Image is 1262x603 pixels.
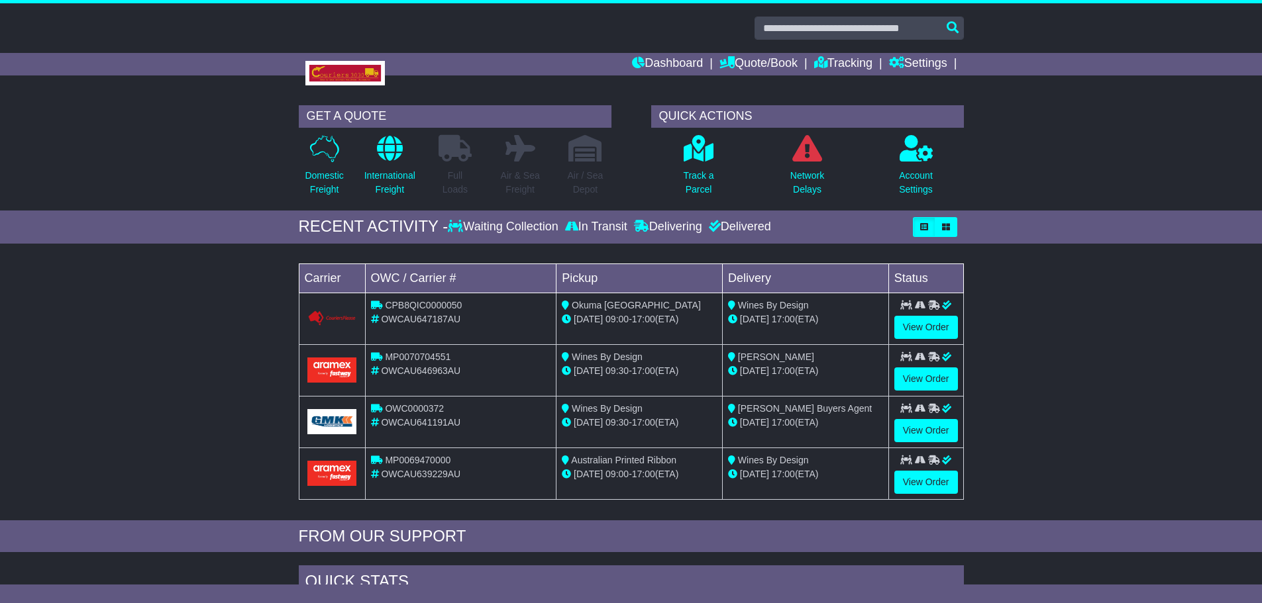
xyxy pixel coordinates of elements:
[307,409,357,434] img: GetCarrierServiceLogo
[728,416,883,430] div: (ETA)
[307,461,357,485] img: Aramex.png
[605,365,629,376] span: 09:30
[631,220,706,234] div: Delivering
[738,300,809,310] span: Wines By Design
[738,403,872,414] span: [PERSON_NAME] Buyers Agent
[381,314,460,324] span: OWCAU647187AU
[728,467,883,481] div: (ETA)
[683,169,713,197] p: Track a Parcel
[632,417,655,428] span: 17:00
[888,263,963,293] td: Status
[304,134,344,204] a: DomesticFreight
[740,314,769,324] span: [DATE]
[894,367,958,391] a: View Order
[772,417,795,428] span: 17:00
[305,169,343,197] p: Domestic Freight
[299,527,964,546] div: FROM OUR SUPPORT
[364,169,415,197] p: International Freight
[632,314,655,324] span: 17:00
[790,169,824,197] p: Network Delays
[572,351,643,362] span: Wines By Design
[572,300,701,310] span: Okuma [GEOGRAPHIC_DATA]
[740,417,769,428] span: [DATE]
[562,220,631,234] div: In Transit
[632,365,655,376] span: 17:00
[381,469,460,479] span: OWCAU639229AU
[899,169,933,197] p: Account Settings
[651,105,964,128] div: QUICK ACTIONS
[605,314,629,324] span: 09:00
[738,455,809,465] span: Wines By Design
[740,469,769,479] span: [DATE]
[562,312,717,326] div: - (ETA)
[439,169,472,197] p: Full Loads
[682,134,714,204] a: Track aParcel
[385,351,450,362] span: MP0070704551
[632,53,703,75] a: Dashboard
[772,314,795,324] span: 17:00
[738,351,814,362] span: [PERSON_NAME]
[894,316,958,339] a: View Order
[790,134,825,204] a: NetworkDelays
[740,365,769,376] span: [DATE]
[894,471,958,494] a: View Order
[632,469,655,479] span: 17:00
[299,105,611,128] div: GET A QUOTE
[562,364,717,378] div: - (ETA)
[605,417,629,428] span: 09:30
[728,312,883,326] div: (ETA)
[772,365,795,376] span: 17:00
[574,365,603,376] span: [DATE]
[307,357,357,382] img: Aramex.png
[722,263,888,293] td: Delivery
[562,467,717,481] div: - (ETA)
[307,310,357,326] img: GetCarrierServiceLogo
[719,53,798,75] a: Quote/Book
[501,169,540,197] p: Air & Sea Freight
[572,403,643,414] span: Wines By Design
[894,419,958,442] a: View Order
[574,469,603,479] span: [DATE]
[728,364,883,378] div: (ETA)
[571,455,676,465] span: Australian Printed Ribbon
[898,134,933,204] a: AccountSettings
[772,469,795,479] span: 17:00
[574,417,603,428] span: [DATE]
[299,263,365,293] td: Carrier
[889,53,947,75] a: Settings
[706,220,771,234] div: Delivered
[365,263,556,293] td: OWC / Carrier #
[448,220,561,234] div: Waiting Collection
[605,469,629,479] span: 09:00
[568,169,604,197] p: Air / Sea Depot
[385,455,450,465] span: MP0069470000
[385,403,444,414] span: OWC0000372
[556,263,723,293] td: Pickup
[385,300,462,310] span: CPB8QIC0000050
[814,53,872,75] a: Tracking
[364,134,416,204] a: InternationalFreight
[574,314,603,324] span: [DATE]
[299,217,448,236] div: RECENT ACTIVITY -
[381,417,460,428] span: OWCAU641191AU
[562,416,717,430] div: - (ETA)
[381,365,460,376] span: OWCAU646963AU
[299,565,964,601] div: Quick Stats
